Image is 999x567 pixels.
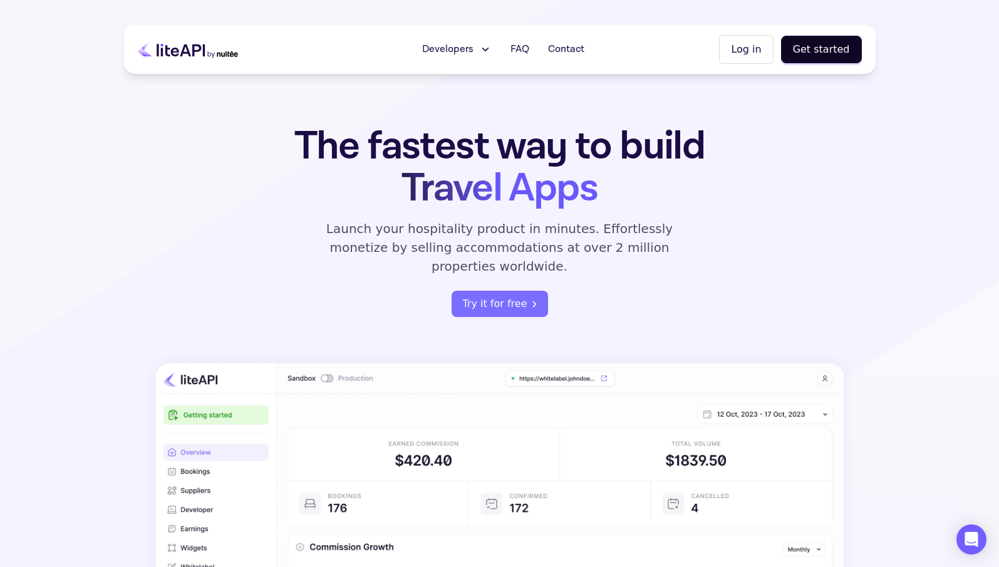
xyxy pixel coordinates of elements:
span: Developers [422,42,474,57]
button: Try it for free [452,291,548,317]
a: register [452,291,548,317]
p: Launch your hospitality product in minutes. Effortlessly monetize by selling accommodations at ov... [312,219,688,276]
div: Open Intercom Messenger [956,524,986,554]
button: Log in [719,35,773,64]
span: Contact [548,42,584,57]
a: Contact [541,37,592,62]
span: FAQ [510,42,529,57]
button: Get started [781,36,862,63]
a: FAQ [503,37,537,62]
h1: The fastest way to build [255,125,745,209]
span: Travel Apps [401,162,598,214]
button: Developers [415,37,499,62]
